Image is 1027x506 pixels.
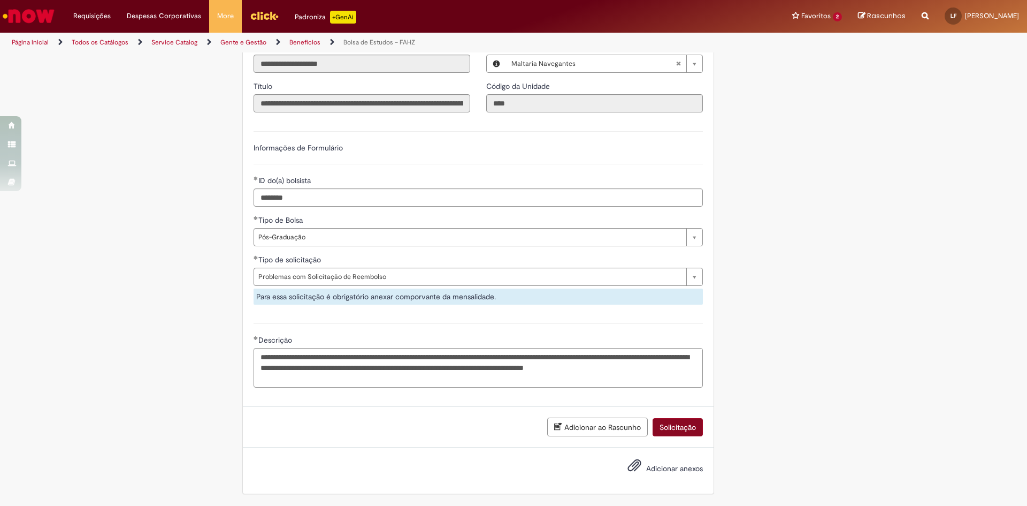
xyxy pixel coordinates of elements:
[330,11,356,24] p: +GenAi
[670,55,686,72] abbr: Limpar campo Local
[486,81,552,92] label: Somente leitura - Código da Unidade
[951,12,956,19] span: LF
[254,55,470,73] input: Email
[254,216,258,220] span: Obrigatório Preenchido
[625,456,644,480] button: Adicionar anexos
[289,38,320,47] a: Benefícios
[254,81,274,92] label: Somente leitura - Título
[258,229,681,246] span: Pós-Graduação
[254,255,258,260] span: Obrigatório Preenchido
[258,176,313,185] span: ID do(a) bolsista
[72,38,128,47] a: Todos os Catálogos
[127,11,201,21] span: Despesas Corporativas
[254,188,703,207] input: ID do(a) bolsista
[867,11,906,21] span: Rascunhos
[220,38,266,47] a: Gente e Gestão
[506,55,702,72] a: Maltaria NavegantesLimpar campo Local
[254,94,470,112] input: Título
[254,176,258,180] span: Obrigatório Preenchido
[511,55,676,72] span: Maltaria Navegantes
[653,418,703,436] button: Solicitação
[343,38,415,47] a: Bolsa de Estudos – FAHZ
[295,11,356,24] div: Padroniza
[486,94,703,112] input: Código da Unidade
[217,11,234,21] span: More
[254,348,703,388] textarea: Descrição
[151,38,197,47] a: Service Catalog
[965,11,1019,20] span: [PERSON_NAME]
[486,81,552,91] span: Somente leitura - Código da Unidade
[12,38,49,47] a: Página inicial
[833,12,842,21] span: 2
[250,7,279,24] img: click_logo_yellow_360x200.png
[258,215,305,225] span: Tipo de Bolsa
[258,255,323,265] span: Tipo de solicitação
[8,33,677,52] ul: Trilhas de página
[254,143,343,153] label: Informações de Formulário
[858,11,906,21] a: Rascunhos
[547,418,648,436] button: Adicionar ao Rascunho
[646,464,703,473] span: Adicionar anexos
[801,11,831,21] span: Favoritos
[258,335,294,345] span: Descrição
[258,268,681,285] span: Problemas com Solicitação de Reembolso
[254,289,703,305] div: Para essa solicitação é obrigatório anexar comporvante da mensalidade.
[487,55,506,72] button: Local, Visualizar este registro Maltaria Navegantes
[254,81,274,91] span: Somente leitura - Título
[1,5,56,27] img: ServiceNow
[73,11,111,21] span: Requisições
[254,336,258,340] span: Obrigatório Preenchido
